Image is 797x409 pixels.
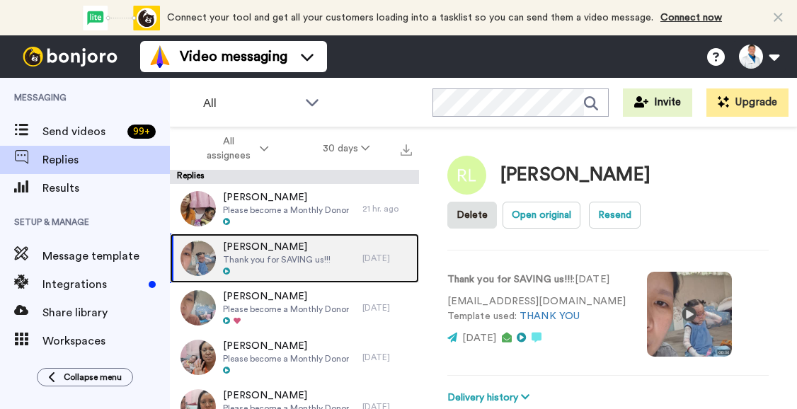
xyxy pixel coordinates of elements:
span: Thank you for SAVING us!!! [223,254,331,265]
img: export.svg [401,144,412,156]
button: Resend [589,202,641,229]
span: All assignees [200,134,257,163]
div: 99 + [127,125,156,139]
div: [PERSON_NAME] [500,165,650,185]
span: All [203,95,298,112]
span: [PERSON_NAME] [223,339,349,353]
span: [PERSON_NAME] [223,388,349,403]
a: [PERSON_NAME]Thank you for SAVING us!!![DATE] [170,234,419,283]
button: Upgrade [706,88,789,117]
div: Replies [170,170,419,184]
span: Send videos [42,123,122,140]
button: 30 days [296,136,397,161]
img: 4a8a6b2b-54c8-425b-9d69-3a8a79630ffa-thumb.jpg [180,191,216,226]
div: animation [82,6,160,30]
a: [PERSON_NAME]Please become a Monthly Donor[DATE] [170,283,419,333]
span: Replies [42,151,170,168]
div: [DATE] [362,253,412,264]
span: Please become a Monthly Donor [223,304,349,315]
button: Export all results that match these filters now. [396,138,416,159]
button: Delivery history [447,390,534,405]
img: Image of Raina Levy [447,156,486,195]
button: Collapse menu [37,368,133,386]
img: bj-logo-header-white.svg [17,47,123,67]
span: Please become a Monthly Donor [223,204,349,216]
span: Please become a Monthly Donor [223,353,349,364]
a: Connect now [660,13,722,23]
span: Video messaging [180,47,287,67]
span: [DATE] [462,333,496,343]
span: Workspaces [42,333,170,350]
img: 6faf67f2-1680-487c-a75e-5dbd327e0876-thumb.jpg [180,241,216,276]
strong: Thank you for SAVING us!!! [447,275,573,284]
a: [PERSON_NAME]Please become a Monthly Donor[DATE] [170,333,419,382]
button: Delete [447,202,497,229]
a: [PERSON_NAME]Please become a Monthly Donor21 hr. ago [170,184,419,234]
span: [PERSON_NAME] [223,190,349,204]
span: Collapse menu [64,371,122,383]
span: Results [42,180,170,197]
img: 1d9211b5-0d65-4add-885f-715fa864eda2-thumb.jpg [180,340,216,375]
a: THANK YOU [520,311,580,321]
span: [PERSON_NAME] [223,289,349,304]
span: [PERSON_NAME] [223,240,331,254]
span: Message template [42,248,170,265]
button: All assignees [173,129,296,168]
p: [EMAIL_ADDRESS][DOMAIN_NAME] Template used: [447,294,626,324]
img: ede576e9-8762-4fa0-9191-b795cf921a1d-thumb.jpg [180,290,216,326]
button: Invite [623,88,692,117]
div: 21 hr. ago [362,203,412,214]
p: : [DATE] [447,272,626,287]
span: Share library [42,304,170,321]
div: [DATE] [362,302,412,313]
img: vm-color.svg [149,45,171,68]
span: Integrations [42,276,143,293]
button: Open original [503,202,580,229]
div: [DATE] [362,352,412,363]
span: Connect your tool and get all your customers loading into a tasklist so you can send them a video... [167,13,653,23]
